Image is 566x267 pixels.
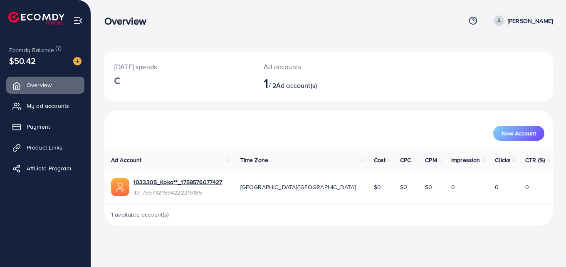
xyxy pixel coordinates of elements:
[264,73,268,92] span: 1
[27,81,52,89] span: Overview
[525,183,529,191] span: 0
[502,130,536,136] span: New Account
[6,97,84,114] a: My ad accounts
[495,183,499,191] span: 0
[493,126,544,141] button: New Account
[104,15,153,27] h3: Overview
[264,75,356,91] h2: / 2
[374,156,386,164] span: Cost
[400,183,407,191] span: $0
[9,55,36,67] span: $50.42
[9,46,54,54] span: Ecomdy Balance
[374,183,381,191] span: $0
[400,156,411,164] span: CPC
[264,62,356,72] p: Ad accounts
[240,183,356,191] span: [GEOGRAPHIC_DATA]/[GEOGRAPHIC_DATA]
[8,12,64,25] img: logo
[111,178,129,196] img: ic-ads-acc.e4c84228.svg
[490,15,553,26] a: [PERSON_NAME]
[451,156,480,164] span: Impression
[6,77,84,93] a: Overview
[27,143,62,152] span: Product Links
[27,164,71,172] span: Affiliate Program
[425,156,437,164] span: CPM
[508,16,553,26] p: [PERSON_NAME]
[276,81,317,90] span: Ad account(s)
[6,160,84,177] a: Affiliate Program
[73,16,83,25] img: menu
[525,156,545,164] span: CTR (%)
[133,188,222,197] span: ID: 7557321594222215185
[6,118,84,135] a: Payment
[133,178,222,186] a: 1033305_Koko**_1759576077427
[27,102,69,110] span: My ad accounts
[111,210,169,219] span: 1 available account(s)
[27,122,50,131] span: Payment
[6,139,84,156] a: Product Links
[425,183,432,191] span: $0
[240,156,268,164] span: Time Zone
[73,57,82,65] img: image
[451,183,455,191] span: 0
[111,156,142,164] span: Ad Account
[495,156,511,164] span: Clicks
[114,62,244,72] p: [DATE] spends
